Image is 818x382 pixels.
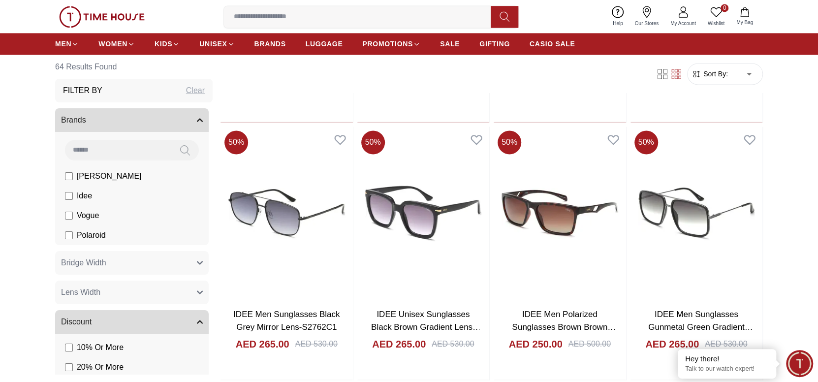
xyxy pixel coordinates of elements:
p: Talk to our watch expert! [685,365,769,373]
span: Sort By: [701,69,728,79]
div: AED 530.00 [705,338,747,350]
a: IDEE Men Polarized Sunglasses Brown Brown Gradient Lens-S2858C2P [512,309,616,344]
a: SALE [440,35,460,53]
a: Help [607,4,629,29]
span: CASIO SALE [530,39,575,49]
span: UNISEX [199,39,227,49]
a: IDEE Men Sunglasses Black Grey Mirror Lens-S2762C1 [233,309,340,331]
span: My Account [666,20,700,27]
img: IDEE Men Sunglasses Gunmetal Green Gradient Lens-S2793C1 [630,127,763,300]
span: Brands [61,114,86,126]
img: IDEE Unisex Sunglasses Black Brown Gradient Lens-S2849C1 [357,127,490,300]
span: Help [609,20,627,27]
span: Discount [61,316,92,328]
span: GIFTING [479,39,510,49]
h3: Filter By [63,85,102,96]
input: Polaroid [65,231,73,239]
span: MEN [55,39,71,49]
h4: AED 250.00 [509,337,563,350]
h4: AED 265.00 [645,337,699,350]
span: Polaroid [77,229,106,241]
span: 50 % [361,130,385,154]
div: AED 530.00 [432,338,474,350]
a: GIFTING [479,35,510,53]
img: IDEE Men Polarized Sunglasses Brown Brown Gradient Lens-S2858C2P [494,127,626,300]
button: Discount [55,310,209,334]
button: Brands [55,108,209,132]
button: Bridge Width [55,251,209,275]
a: IDEE Unisex Sunglasses Black Brown Gradient Lens-S2849C1 [371,309,481,344]
span: My Bag [732,19,757,26]
input: 20% Or More [65,363,73,371]
a: UNISEX [199,35,234,53]
div: AED 530.00 [295,338,338,350]
h4: AED 265.00 [236,337,289,350]
span: Bridge Width [61,257,106,269]
span: Wishlist [704,20,728,27]
span: 50 % [224,130,248,154]
span: WOMEN [98,39,127,49]
div: Clear [186,85,205,96]
a: LUGGAGE [306,35,343,53]
span: 0 [721,4,728,12]
a: MEN [55,35,79,53]
span: LUGGAGE [306,39,343,49]
span: Idee [77,190,92,202]
input: Idee [65,192,73,200]
img: IDEE Men Sunglasses Black Grey Mirror Lens-S2762C1 [220,127,353,300]
span: 20 % Or More [77,361,124,373]
span: Our Stores [631,20,662,27]
span: Lens Width [61,286,100,298]
button: Sort By: [692,69,728,79]
span: 10 % Or More [77,342,124,353]
a: WOMEN [98,35,135,53]
a: Our Stores [629,4,664,29]
span: Vogue [77,210,99,222]
a: BRANDS [254,35,286,53]
span: 50 % [634,130,658,154]
div: Chat Widget [786,350,813,377]
span: KIDS [155,39,172,49]
a: KIDS [155,35,180,53]
span: SALE [440,39,460,49]
input: Vogue [65,212,73,220]
div: AED 500.00 [568,338,611,350]
a: PROMOTIONS [362,35,420,53]
div: Hey there! [685,354,769,364]
input: [PERSON_NAME] [65,172,73,180]
button: Lens Width [55,281,209,304]
a: 0Wishlist [702,4,730,29]
span: [PERSON_NAME] [77,170,142,182]
img: ... [59,6,145,28]
span: BRANDS [254,39,286,49]
input: 10% Or More [65,344,73,351]
span: PROMOTIONS [362,39,413,49]
h6: 64 Results Found [55,55,213,79]
a: CASIO SALE [530,35,575,53]
h4: AED 265.00 [372,337,426,350]
span: 50 % [498,130,521,154]
a: IDEE Men Sunglasses Gunmetal Green Gradient Lens-S2793C1 [648,309,753,344]
button: My Bag [730,5,759,28]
